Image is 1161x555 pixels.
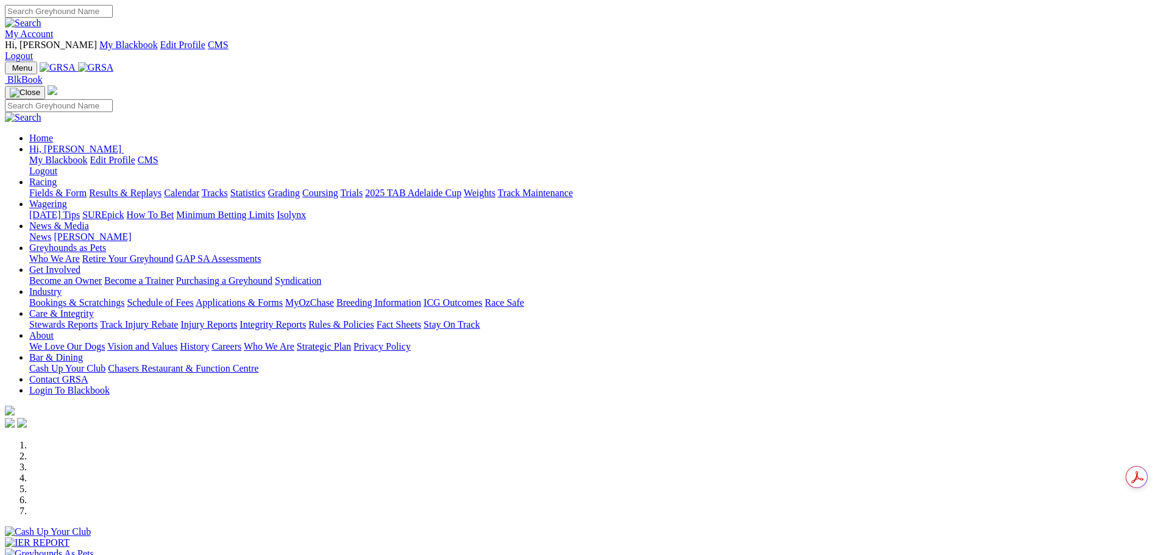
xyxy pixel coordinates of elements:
[498,188,573,198] a: Track Maintenance
[180,319,237,330] a: Injury Reports
[340,188,363,198] a: Trials
[29,253,1156,264] div: Greyhounds as Pets
[29,286,62,297] a: Industry
[160,40,205,50] a: Edit Profile
[297,341,351,352] a: Strategic Plan
[29,232,1156,242] div: News & Media
[29,221,89,231] a: News & Media
[5,40,97,50] span: Hi, [PERSON_NAME]
[377,319,421,330] a: Fact Sheets
[127,297,193,308] a: Schedule of Fees
[7,74,43,85] span: BlkBook
[208,40,229,50] a: CMS
[29,374,88,384] a: Contact GRSA
[424,319,480,330] a: Stay On Track
[268,188,300,198] a: Grading
[5,74,43,85] a: BlkBook
[29,210,80,220] a: [DATE] Tips
[302,188,338,198] a: Coursing
[353,341,411,352] a: Privacy Policy
[464,188,495,198] a: Weights
[5,406,15,415] img: logo-grsa-white.png
[29,188,87,198] a: Fields & Form
[29,275,102,286] a: Become an Owner
[29,363,105,373] a: Cash Up Your Club
[29,264,80,275] a: Get Involved
[104,275,174,286] a: Become a Trainer
[5,5,113,18] input: Search
[138,155,158,165] a: CMS
[29,297,1156,308] div: Industry
[29,155,1156,177] div: Hi, [PERSON_NAME]
[90,155,135,165] a: Edit Profile
[29,319,98,330] a: Stewards Reports
[99,40,158,50] a: My Blackbook
[29,275,1156,286] div: Get Involved
[29,242,106,253] a: Greyhounds as Pets
[108,363,258,373] a: Chasers Restaurant & Function Centre
[308,319,374,330] a: Rules & Policies
[12,63,32,72] span: Menu
[29,352,83,362] a: Bar & Dining
[29,297,124,308] a: Bookings & Scratchings
[180,341,209,352] a: History
[10,88,40,97] img: Close
[29,177,57,187] a: Racing
[202,188,228,198] a: Tracks
[29,133,53,143] a: Home
[176,253,261,264] a: GAP SA Assessments
[5,99,113,112] input: Search
[5,62,37,74] button: Toggle navigation
[244,341,294,352] a: Who We Are
[29,232,51,242] a: News
[275,275,321,286] a: Syndication
[211,341,241,352] a: Careers
[5,40,1156,62] div: My Account
[29,319,1156,330] div: Care & Integrity
[240,319,306,330] a: Integrity Reports
[29,253,80,264] a: Who We Are
[17,418,27,428] img: twitter.svg
[29,341,105,352] a: We Love Our Dogs
[5,526,91,537] img: Cash Up Your Club
[29,308,94,319] a: Care & Integrity
[127,210,174,220] a: How To Bet
[107,341,177,352] a: Vision and Values
[29,199,67,209] a: Wagering
[5,29,54,39] a: My Account
[5,18,41,29] img: Search
[100,319,178,330] a: Track Injury Rebate
[89,188,162,198] a: Results & Replays
[78,62,114,73] img: GRSA
[176,275,272,286] a: Purchasing a Greyhound
[176,210,274,220] a: Minimum Betting Limits
[29,210,1156,221] div: Wagering
[196,297,283,308] a: Applications & Forms
[29,330,54,341] a: About
[82,253,174,264] a: Retire Your Greyhound
[485,297,524,308] a: Race Safe
[29,144,121,154] span: Hi, [PERSON_NAME]
[29,155,88,165] a: My Blackbook
[277,210,306,220] a: Isolynx
[230,188,266,198] a: Statistics
[29,341,1156,352] div: About
[54,232,131,242] a: [PERSON_NAME]
[29,144,124,154] a: Hi, [PERSON_NAME]
[29,385,110,395] a: Login To Blackbook
[164,188,199,198] a: Calendar
[5,537,69,548] img: IER REPORT
[29,363,1156,374] div: Bar & Dining
[5,112,41,123] img: Search
[48,85,57,95] img: logo-grsa-white.png
[285,297,334,308] a: MyOzChase
[29,188,1156,199] div: Racing
[424,297,482,308] a: ICG Outcomes
[40,62,76,73] img: GRSA
[365,188,461,198] a: 2025 TAB Adelaide Cup
[5,86,45,99] button: Toggle navigation
[5,51,33,61] a: Logout
[5,418,15,428] img: facebook.svg
[82,210,124,220] a: SUREpick
[336,297,421,308] a: Breeding Information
